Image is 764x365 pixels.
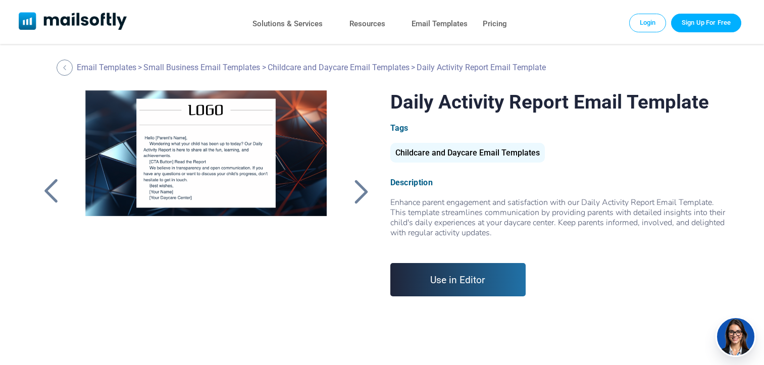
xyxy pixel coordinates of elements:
[390,143,545,163] div: Childcare and Daycare Email Templates
[390,197,726,248] span: Enhance parent engagement and satisfaction with our Daily Activity Report Email Template. This te...
[412,17,468,31] a: Email Templates
[19,12,127,32] a: Mailsoftly
[483,17,507,31] a: Pricing
[390,90,726,113] h1: Daily Activity Report Email Template
[390,263,526,296] a: Use in Editor
[671,14,741,32] a: Trial
[629,14,667,32] a: Login
[72,90,340,343] a: Daily Activity Report Email Template
[252,17,323,31] a: Solutions & Services
[57,60,75,76] a: Back
[143,63,260,72] a: Small Business Email Templates
[38,178,64,204] a: Back
[390,152,545,157] a: Childcare and Daycare Email Templates
[77,63,136,72] a: Email Templates
[390,178,726,187] div: Description
[349,17,385,31] a: Resources
[349,178,374,204] a: Back
[390,123,726,133] div: Tags
[268,63,410,72] a: Childcare and Daycare Email Templates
